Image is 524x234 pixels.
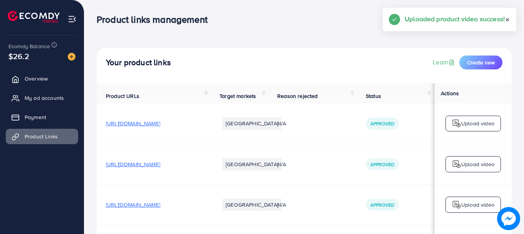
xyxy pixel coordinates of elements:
span: Overview [25,75,48,82]
span: Approved [370,161,394,168]
span: Payment [25,113,46,121]
p: Upload video [461,119,494,128]
span: Product URLs [106,92,139,100]
img: logo [452,200,461,209]
p: Upload video [461,200,494,209]
img: menu [68,15,77,24]
a: Product Links [6,129,78,144]
h3: Product links management [97,14,214,25]
span: Create new [467,59,495,66]
img: logo [452,160,461,169]
span: [URL][DOMAIN_NAME] [106,120,160,127]
img: image [68,53,75,61]
li: [GEOGRAPHIC_DATA] [223,117,281,130]
span: [URL][DOMAIN_NAME] [106,160,160,168]
span: My ad accounts [25,94,64,102]
span: Reason rejected [277,92,318,100]
span: N/A [277,201,286,209]
img: image [497,207,520,230]
p: Upload video [461,160,494,169]
span: Actions [441,89,459,97]
span: Approved [370,120,394,127]
img: logo [8,11,60,23]
button: Create new [459,56,502,69]
a: Learn [433,58,456,67]
li: [GEOGRAPHIC_DATA] [223,199,281,211]
span: Ecomdy Balance [8,42,50,50]
span: Product Links [25,133,58,140]
a: Overview [6,71,78,86]
span: Status [366,92,381,100]
li: [GEOGRAPHIC_DATA] [223,158,281,170]
span: Target markets [219,92,256,100]
a: Payment [6,109,78,125]
h4: Your product links [106,58,171,67]
span: Approved [370,202,394,208]
span: N/A [277,160,286,168]
span: $26.2 [8,51,29,62]
span: N/A [277,120,286,127]
a: My ad accounts [6,90,78,106]
h5: Uploaded product video success! [405,14,505,24]
span: [URL][DOMAIN_NAME] [106,201,160,209]
img: logo [452,119,461,128]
